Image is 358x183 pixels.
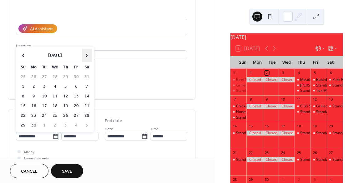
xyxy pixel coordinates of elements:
[296,151,301,155] div: 25
[296,97,301,102] div: 11
[18,111,28,120] td: 22
[230,33,343,41] div: [DATE]
[82,121,92,130] td: 5
[30,26,53,32] div: AI Assistant
[150,126,159,132] span: Time
[29,63,39,72] th: Mo
[312,177,317,182] div: 3
[29,82,39,91] td: 2
[21,168,38,175] span: Cancel
[61,121,71,130] td: 3
[71,72,81,82] td: 30
[18,63,28,72] th: Su
[327,77,343,82] div: Pork Noodle Bowl | $9.00
[280,97,285,102] div: 10
[230,157,246,162] div: Standard Pizza Menu
[312,71,317,75] div: 5
[236,157,273,162] div: Standard Pizza Menu
[316,157,353,162] div: Standard Pizza Menu
[312,124,317,128] div: 19
[265,124,269,128] div: 16
[312,151,317,155] div: 26
[18,82,28,91] td: 1
[50,101,60,111] td: 18
[295,157,310,162] div: Standard Pizza Menu
[327,157,343,162] div: Standard Pizza Menu
[71,63,81,72] th: Fr
[296,124,301,128] div: 18
[263,77,279,82] div: Closed
[230,88,246,93] div: Standard Pizza Menu
[294,56,309,69] div: Thu
[280,177,285,182] div: 1
[232,177,237,182] div: 28
[310,109,326,115] div: Standard Pizza Menu
[232,97,237,102] div: 7
[230,131,246,136] div: Standard Pizza Menu
[51,164,83,178] button: Save
[248,151,253,155] div: 22
[246,77,262,82] div: Closed
[10,164,48,178] a: Cancel
[236,104,298,109] div: Chicken Noodle Casserole | $11.00
[329,151,333,155] div: 27
[310,83,326,88] div: Standard Pizza Menu
[300,109,337,115] div: Standard Pizza Menu
[310,88,326,93] div: Tex Mex Burger | $14.50
[82,111,92,120] td: 28
[39,63,49,72] th: Tu
[329,177,333,182] div: 4
[300,88,337,93] div: Standard Pizza Menu
[316,83,353,88] div: Standard Pizza Menu
[71,92,81,101] td: 13
[263,157,279,162] div: Closed
[16,43,186,49] div: Location
[29,121,39,130] td: 30
[316,131,353,136] div: Standard Pizza Menu
[105,118,122,124] div: End date
[39,92,49,101] td: 10
[236,131,273,136] div: Standard Pizza Menu
[265,56,279,69] div: Tue
[105,126,113,132] span: Date
[61,63,71,72] th: Th
[248,71,253,75] div: 1
[296,177,301,182] div: 2
[39,101,49,111] td: 17
[230,104,246,109] div: Chicken Noodle Casserole | $11.00
[300,131,337,136] div: Standard Pizza Menu
[61,92,71,101] td: 12
[61,82,71,91] td: 5
[236,77,267,82] div: Beef Stew | $8.50
[18,24,57,33] button: AI Assistant
[316,109,353,115] div: Standard Pizza Menu
[295,109,310,115] div: Standard Pizza Menu
[248,97,253,102] div: 8
[310,157,326,162] div: Standard Pizza Menu
[230,115,246,120] div: Standard Pizza Menu
[312,97,317,102] div: 12
[82,63,92,72] th: Sa
[246,157,262,162] div: Closed
[310,104,326,109] div: Grilled Chicken Jack Sandwich | $12.00
[300,83,345,88] div: [PERSON_NAME] | $11.25
[236,88,273,93] div: Standard Pizza Menu
[329,124,333,128] div: 20
[265,71,269,75] div: 2
[50,72,60,82] td: 28
[82,72,92,82] td: 31
[61,72,71,82] td: 29
[327,131,343,136] div: Standard Pizza Menu
[29,72,39,82] td: 26
[265,151,269,155] div: 23
[230,83,246,88] div: Grilled Pork Loin | $10.75
[296,71,301,75] div: 4
[235,56,250,69] div: Sun
[232,71,237,75] div: 31
[327,83,343,88] div: Standard Pizza Menu
[71,101,81,111] td: 20
[279,56,294,69] div: Wed
[18,72,28,82] td: 25
[295,77,310,82] div: Meatball Sub | $11.25
[263,131,279,136] div: Closed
